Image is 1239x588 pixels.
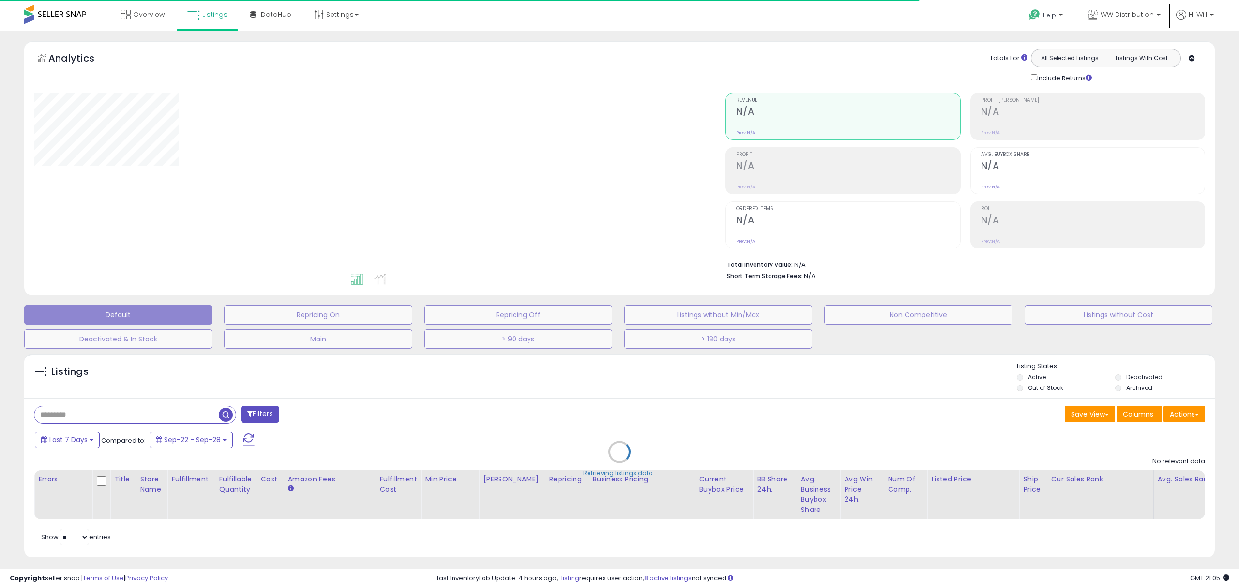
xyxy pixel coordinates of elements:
button: Default [24,305,212,325]
b: Total Inventory Value: [727,261,793,269]
button: > 180 days [624,329,812,349]
button: Non Competitive [824,305,1012,325]
span: Profit [PERSON_NAME] [981,98,1205,103]
div: seller snap | | [10,574,168,583]
h2: N/A [736,160,960,173]
i: Click here to read more about un-synced listings. [728,575,733,581]
b: Short Term Storage Fees: [727,272,802,280]
a: 8 active listings [644,573,692,583]
strong: Copyright [10,573,45,583]
a: Hi Will [1176,10,1214,31]
button: Repricing Off [424,305,612,325]
span: Listings [202,10,227,19]
div: Include Returns [1024,72,1103,83]
i: Get Help [1028,9,1041,21]
button: Deactivated & In Stock [24,329,212,349]
a: Privacy Policy [125,573,168,583]
span: Avg. Buybox Share [981,152,1205,157]
button: Repricing On [224,305,412,325]
span: DataHub [261,10,291,19]
span: Ordered Items [736,206,960,212]
button: Listings without Min/Max [624,305,812,325]
span: ROI [981,206,1205,212]
small: Prev: N/A [981,130,1000,136]
h2: N/A [981,160,1205,173]
small: Prev: N/A [981,238,1000,244]
h2: N/A [981,215,1205,228]
button: All Selected Listings [1034,52,1106,64]
small: Prev: N/A [736,130,755,136]
a: 1 listing [558,573,579,583]
li: N/A [727,258,1198,270]
div: Totals For [990,54,1027,63]
a: Terms of Use [83,573,124,583]
span: N/A [804,271,816,280]
small: Prev: N/A [736,238,755,244]
span: WW Distribution [1101,10,1154,19]
h5: Analytics [48,51,113,67]
span: Hi Will [1189,10,1207,19]
button: > 90 days [424,329,612,349]
div: Retrieving listings data.. [583,469,656,478]
h2: N/A [736,215,960,228]
h2: N/A [981,106,1205,119]
span: Profit [736,152,960,157]
span: Help [1043,11,1056,19]
button: Main [224,329,412,349]
small: Prev: N/A [981,184,1000,190]
button: Listings without Cost [1025,305,1212,325]
span: Overview [133,10,165,19]
span: 2025-10-6 21:05 GMT [1190,573,1229,583]
span: Revenue [736,98,960,103]
div: Last InventoryLab Update: 4 hours ago, requires user action, not synced. [437,574,1229,583]
a: Help [1021,1,1073,31]
button: Listings With Cost [1105,52,1178,64]
small: Prev: N/A [736,184,755,190]
h2: N/A [736,106,960,119]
